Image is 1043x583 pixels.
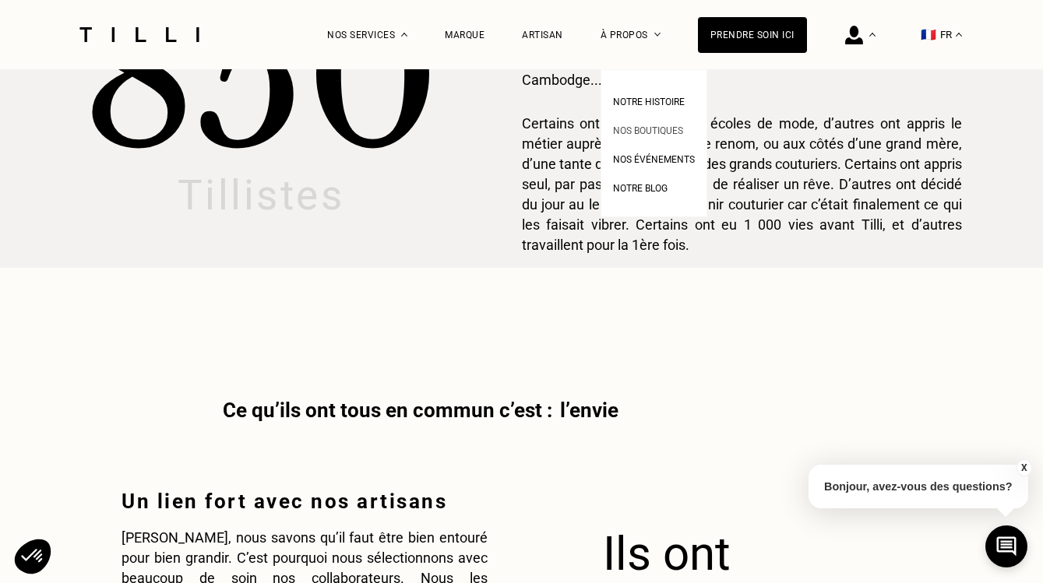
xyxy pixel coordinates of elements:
p: Certains ont fait de grandes écoles de mode, d’autres ont appris le métier auprès de créateurs de... [522,114,962,255]
span: Notre histoire [613,97,685,107]
a: Artisan [522,30,563,40]
span: l’envie [560,399,618,422]
a: Notre histoire [613,92,685,108]
div: Ce qu’ils ont tous en commun c’est : [122,400,560,429]
a: Nos boutiques [613,121,683,137]
img: Menu déroulant à propos [654,33,661,37]
img: Menu déroulant [869,33,876,37]
a: Prendre soin ici [698,17,807,53]
span: Notre blog [613,183,668,194]
p: Tillistes [178,175,345,216]
a: Nos événements [613,149,695,166]
span: Nos événements [613,154,695,165]
a: Notre blog [613,178,668,195]
button: X [1016,459,1031,476]
span: 🇫🇷 [921,27,936,42]
img: Menu déroulant [401,33,407,37]
p: Bonjour, avez-vous des questions? [809,465,1028,508]
span: Nos boutiques [613,125,683,136]
img: Logo du service de couturière Tilli [74,27,205,42]
img: icône connexion [845,26,863,44]
img: menu déroulant [956,33,962,37]
h2: Un lien fort avec nos artisans [122,491,488,512]
a: Marque [445,30,485,40]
